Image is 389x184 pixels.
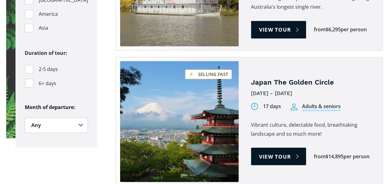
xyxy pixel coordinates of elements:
[25,49,67,58] legend: Duration of tour:
[251,147,306,165] a: View tour
[251,120,373,138] p: Vibrant culture, delectable food, breathtaking landscape and so much more!
[39,65,58,73] span: 2-5 days
[344,153,370,160] div: per person
[39,79,56,87] span: 6+ days
[251,78,373,87] h4: Japan The Golden Circle
[314,153,326,160] div: from
[326,26,341,33] div: $6,295
[326,153,344,160] div: $14,895
[263,103,269,110] div: 17
[39,10,58,18] span: America
[251,21,306,38] a: View tour
[314,26,326,33] div: from
[341,26,367,33] div: per person
[251,88,373,98] div: [DATE] - [DATE]
[25,104,88,110] h6: Month of departure:
[270,103,281,110] div: days
[39,24,48,32] span: Asia
[302,103,341,111] div: Adults & seniors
